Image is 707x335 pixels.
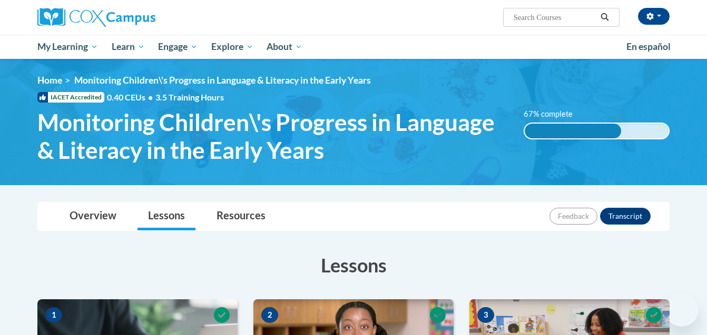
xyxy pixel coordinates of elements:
[37,252,670,278] h3: Lessons
[626,41,671,52] span: En español
[665,293,699,327] iframe: Button to launch messaging window
[260,35,310,59] a: About
[37,8,238,27] a: Cox Campus
[477,307,494,323] span: 3
[638,8,670,25] button: Account Settings
[597,11,613,24] button: Search
[45,307,62,323] span: 1
[524,108,584,120] label: 67% complete
[267,40,302,53] span: About
[22,35,685,59] div: Main menu
[620,36,677,58] a: En español
[155,92,224,102] span: 3.5 Training Hours
[211,40,253,53] span: Explore
[112,40,145,53] span: Learn
[37,8,155,27] img: Cox Campus
[525,124,621,138] div: 67% complete
[37,108,508,164] span: Monitoring Children\'s Progress in Language & Literacy in the Early Years
[600,208,651,225] button: Transcript
[37,75,62,86] a: Home
[549,208,597,225] button: Feedback
[261,307,278,323] span: 2
[138,202,195,230] a: Lessons
[59,202,127,230] a: Overview
[107,92,155,103] span: 0.40 CEUs
[158,40,198,53] span: Engage
[206,202,276,230] a: Resources
[105,35,152,59] a: Learn
[37,92,104,103] span: IACET Accredited
[204,35,260,59] a: Explore
[148,92,153,102] span: •
[31,35,105,59] a: My Learning
[513,11,597,24] input: Search Courses
[74,75,371,86] span: Monitoring Children\'s Progress in Language & Literacy in the Early Years
[151,35,204,59] a: Engage
[37,40,98,53] span: My Learning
